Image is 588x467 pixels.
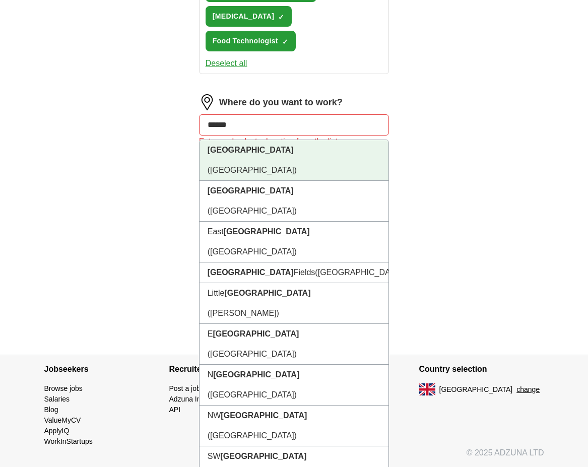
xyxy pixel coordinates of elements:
[208,309,279,317] span: ([PERSON_NAME])
[206,31,296,51] button: Food Technologist✓
[44,427,70,435] a: ApplyIQ
[220,452,306,460] strong: [GEOGRAPHIC_DATA]
[225,289,311,297] strong: [GEOGRAPHIC_DATA]
[208,146,294,154] strong: [GEOGRAPHIC_DATA]
[199,136,389,148] div: Enter and select a location from the list
[208,247,297,256] span: ([GEOGRAPHIC_DATA])
[208,186,294,195] strong: [GEOGRAPHIC_DATA]
[169,406,181,414] a: API
[44,416,81,424] a: ValueMyCV
[208,350,297,358] span: ([GEOGRAPHIC_DATA])
[44,395,70,403] a: Salaries
[282,38,288,46] span: ✓
[439,384,513,395] span: [GEOGRAPHIC_DATA]
[208,166,297,174] span: ([GEOGRAPHIC_DATA])
[44,406,58,414] a: Blog
[419,383,435,395] img: UK flag
[44,437,93,445] a: WorkInStartups
[206,57,247,70] button: Deselect all
[213,329,299,338] strong: [GEOGRAPHIC_DATA]
[224,227,310,236] strong: [GEOGRAPHIC_DATA]
[200,283,389,324] li: Little
[200,262,389,283] li: Fields
[200,222,389,262] li: East
[169,395,231,403] a: Adzuna Intelligence
[315,268,404,277] span: ([GEOGRAPHIC_DATA])
[200,406,389,446] li: NW
[213,11,275,22] span: [MEDICAL_DATA]
[221,411,307,420] strong: [GEOGRAPHIC_DATA]
[516,384,540,395] button: change
[213,370,299,379] strong: [GEOGRAPHIC_DATA]
[208,390,297,399] span: ([GEOGRAPHIC_DATA])
[208,268,294,277] strong: [GEOGRAPHIC_DATA]
[169,384,201,392] a: Post a job
[419,355,544,383] h4: Country selection
[208,207,297,215] span: ([GEOGRAPHIC_DATA])
[208,431,297,440] span: ([GEOGRAPHIC_DATA])
[200,324,389,365] li: E
[213,36,278,46] span: Food Technologist
[219,96,343,109] label: Where do you want to work?
[278,13,284,21] span: ✓
[200,365,389,406] li: N
[44,384,83,392] a: Browse jobs
[199,94,215,110] img: location.png
[36,447,552,467] div: © 2025 ADZUNA LTD
[206,6,292,27] button: [MEDICAL_DATA]✓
